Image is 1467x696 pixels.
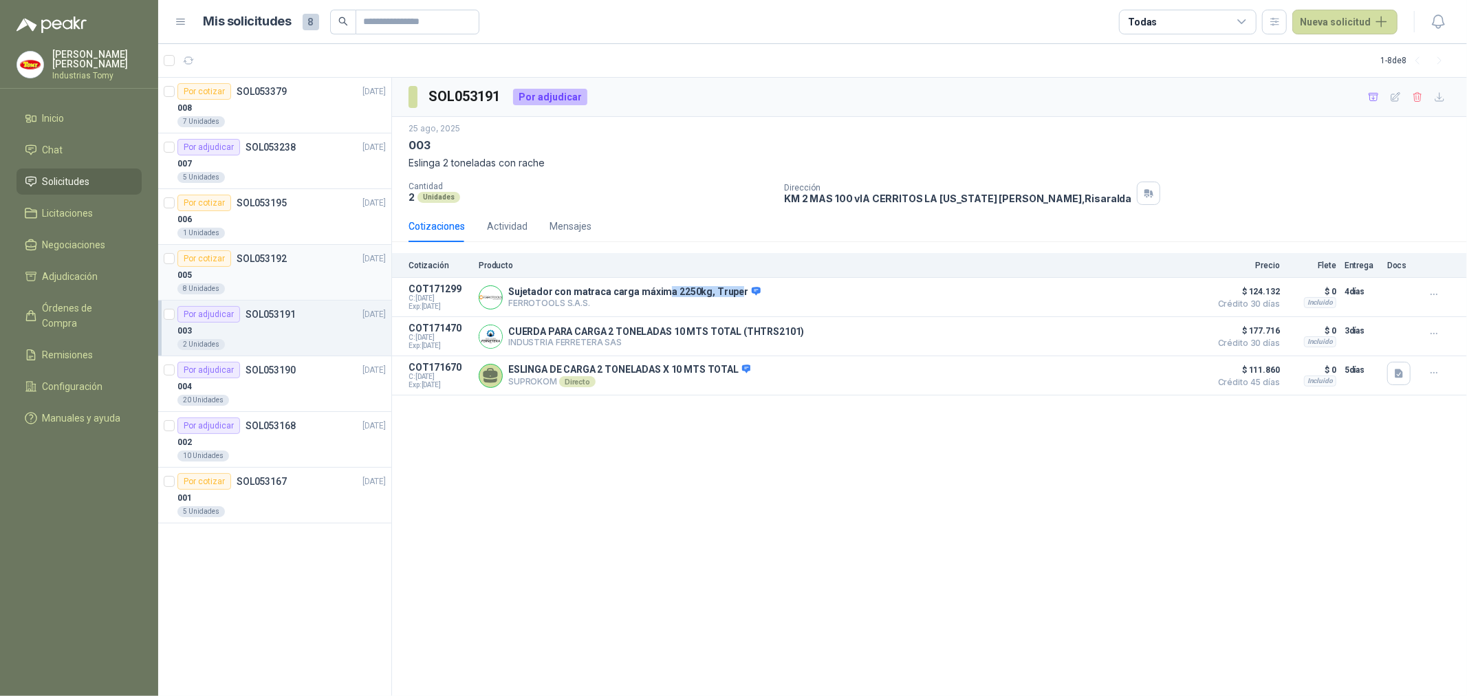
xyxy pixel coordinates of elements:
p: CUERDA PARA CARGA 2 TONELADAS 10 MTS TOTAL (THTRS2101) [508,326,804,337]
div: Por adjudicar [513,89,587,105]
div: Incluido [1304,336,1336,347]
a: Configuración [17,373,142,400]
p: $ 0 [1288,323,1336,339]
div: Incluido [1304,297,1336,308]
p: Industrias Tomy [52,72,142,80]
p: 003 [409,138,430,153]
p: COT171470 [409,323,470,334]
p: SOL053238 [246,142,296,152]
p: Eslinga 2 toneladas con rache [409,155,1450,171]
div: Por adjudicar [177,417,240,434]
h3: SOL053191 [428,86,502,107]
div: Por cotizar [177,83,231,100]
p: [DATE] [362,197,386,210]
div: Mensajes [550,219,591,234]
span: C: [DATE] [409,373,470,381]
span: Configuración [43,379,103,394]
a: Negociaciones [17,232,142,258]
p: [DATE] [362,308,386,321]
a: Adjudicación [17,263,142,290]
p: $ 0 [1288,283,1336,300]
p: Sujetador con matraca carga máxima 2250kg, Truper [508,286,761,298]
div: 1 Unidades [177,228,225,239]
span: 8 [303,14,319,30]
div: 5 Unidades [177,506,225,517]
p: 2 [409,191,415,203]
span: Licitaciones [43,206,94,221]
p: Flete [1288,261,1336,270]
div: 10 Unidades [177,450,229,461]
span: Exp: [DATE] [409,381,470,389]
p: COT171299 [409,283,470,294]
p: [DATE] [362,475,386,488]
a: Remisiones [17,342,142,368]
p: 001 [177,492,192,505]
div: 1 - 8 de 8 [1380,50,1450,72]
p: Cantidad [409,182,773,191]
p: [PERSON_NAME] [PERSON_NAME] [52,50,142,69]
div: Por adjudicar [177,306,240,323]
span: $ 177.716 [1211,323,1280,339]
a: Inicio [17,105,142,131]
span: Remisiones [43,347,94,362]
div: Incluido [1304,376,1336,387]
div: Por cotizar [177,195,231,211]
div: Por cotizar [177,473,231,490]
div: 8 Unidades [177,283,225,294]
p: Entrega [1345,261,1379,270]
p: $ 0 [1288,362,1336,378]
a: Manuales y ayuda [17,405,142,431]
p: 25 ago, 2025 [409,122,460,135]
a: Por adjudicarSOL053168[DATE] 00210 Unidades [158,412,391,468]
span: Exp: [DATE] [409,303,470,311]
button: Nueva solicitud [1292,10,1398,34]
p: SOL053192 [237,254,287,263]
span: C: [DATE] [409,294,470,303]
a: Por cotizarSOL053192[DATE] 0058 Unidades [158,245,391,301]
span: Órdenes de Compra [43,301,129,331]
p: 006 [177,213,192,226]
p: Cotización [409,261,470,270]
p: SUPROKOM [508,376,750,387]
div: 7 Unidades [177,116,225,127]
p: SOL053168 [246,421,296,431]
p: SOL053195 [237,198,287,208]
p: SOL053190 [246,365,296,375]
a: Órdenes de Compra [17,295,142,336]
span: Crédito 45 días [1211,378,1280,387]
a: Por cotizarSOL053379[DATE] 0087 Unidades [158,78,391,133]
a: Por cotizarSOL053167[DATE] 0015 Unidades [158,468,391,523]
a: Por cotizarSOL053195[DATE] 0061 Unidades [158,189,391,245]
p: [DATE] [362,252,386,265]
span: $ 124.132 [1211,283,1280,300]
div: Todas [1128,14,1157,30]
p: Docs [1387,261,1415,270]
span: Negociaciones [43,237,106,252]
div: Por adjudicar [177,362,240,378]
a: Chat [17,137,142,163]
div: 5 Unidades [177,172,225,183]
h1: Mis solicitudes [204,12,292,32]
span: Adjudicación [43,269,98,284]
p: FERROTOOLS S.A.S. [508,298,761,308]
p: SOL053379 [237,87,287,96]
a: Por adjudicarSOL053190[DATE] 00420 Unidades [158,356,391,412]
p: 004 [177,380,192,393]
span: Inicio [43,111,65,126]
img: Company Logo [17,52,43,78]
p: COT171670 [409,362,470,373]
p: 005 [177,269,192,282]
p: 3 días [1345,323,1379,339]
p: 5 días [1345,362,1379,378]
span: Crédito 30 días [1211,300,1280,308]
span: search [338,17,348,26]
p: Dirección [784,183,1131,193]
p: Producto [479,261,1203,270]
span: Chat [43,142,63,157]
span: Solicitudes [43,174,90,189]
p: 008 [177,102,192,115]
span: Crédito 30 días [1211,339,1280,347]
p: SOL053167 [237,477,287,486]
span: Exp: [DATE] [409,342,470,350]
a: Solicitudes [17,168,142,195]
